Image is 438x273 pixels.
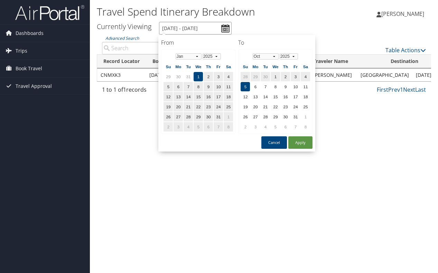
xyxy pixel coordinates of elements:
a: 1 [400,86,403,93]
td: 6 [251,82,260,91]
th: Sa [224,62,233,71]
th: Th [281,62,290,71]
td: 26 [164,112,173,121]
td: 22 [194,102,203,111]
td: 19 [164,102,173,111]
td: 23 [281,102,290,111]
img: airportal-logo.png [15,4,84,21]
td: 23 [204,102,213,111]
th: Fr [291,62,300,71]
td: 30 [174,72,183,81]
a: Table Actions [385,46,426,54]
td: 12 [164,92,173,101]
td: 20 [174,102,183,111]
h3: Currently Viewing [97,22,151,31]
td: 5 [271,122,280,131]
td: 28 [184,112,193,121]
td: 5 [241,82,250,91]
td: 29 [251,72,260,81]
td: 3 [214,72,223,81]
input: [DATE] - [DATE] [159,22,232,35]
span: Trips [16,42,27,60]
td: 15 [271,92,280,101]
td: 30 [204,112,213,121]
td: 1 [301,112,310,121]
td: 4 [224,72,233,81]
td: 29 [271,112,280,121]
td: 30 [281,112,290,121]
a: First [377,86,388,93]
td: 10 [291,82,300,91]
td: 8 [224,122,233,131]
a: Next [403,86,415,93]
a: Advanced Search [105,35,139,41]
td: [GEOGRAPHIC_DATA] [357,69,412,81]
td: 9 [204,82,213,91]
span: [PERSON_NAME] [381,10,424,18]
td: 20 [251,102,260,111]
span: Dashboards [16,25,44,42]
td: 2 [164,122,173,131]
td: 17 [214,92,223,101]
td: 2 [241,122,250,131]
th: Su [241,62,250,71]
td: 31 [291,112,300,121]
td: 19 [241,102,250,111]
td: 22 [271,102,280,111]
th: Fr [214,62,223,71]
td: 7 [214,122,223,131]
th: Record Locator: activate to sort column ascending [97,55,146,68]
td: 10 [214,82,223,91]
button: Apply [288,136,313,149]
td: 21 [261,102,270,111]
th: Tu [184,62,193,71]
td: 2 [281,72,290,81]
td: [PERSON_NAME] [310,69,357,81]
td: 31 [214,112,223,121]
td: 16 [204,92,213,101]
td: 4 [261,122,270,131]
td: 11 [301,82,310,91]
th: Tu [261,62,270,71]
th: Sa [301,62,310,71]
td: 17 [291,92,300,101]
td: 13 [251,92,260,101]
td: 25 [301,102,310,111]
td: 13 [174,92,183,101]
h4: To [238,39,313,46]
span: Book Travel [16,60,42,77]
input: Advanced Search [102,42,175,54]
td: 30 [261,72,270,81]
button: Cancel [261,136,287,149]
th: Su [164,62,173,71]
td: 6 [281,122,290,131]
td: 5 [164,82,173,91]
th: Mo [174,62,183,71]
td: 29 [164,72,173,81]
td: 6 [204,122,213,131]
th: We [194,62,203,71]
a: Prev [388,86,400,93]
td: 3 [291,72,300,81]
td: 1 [194,72,203,81]
td: 8 [271,82,280,91]
td: 28 [261,112,270,121]
td: 9 [281,82,290,91]
td: 24 [214,102,223,111]
h4: From [161,39,235,46]
div: 1 to 1 of records [102,85,175,97]
a: [PERSON_NAME] [376,3,431,24]
td: 28 [241,72,250,81]
th: Destination: activate to sort column ascending [384,55,425,68]
td: 14 [261,92,270,101]
td: 3 [251,122,260,131]
td: 25 [224,102,233,111]
td: 3 [174,122,183,131]
td: 4 [184,122,193,131]
a: Last [415,86,426,93]
td: 18 [224,92,233,101]
td: 1 [224,112,233,121]
td: 31 [184,72,193,81]
td: 7 [291,122,300,131]
td: 21 [184,102,193,111]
